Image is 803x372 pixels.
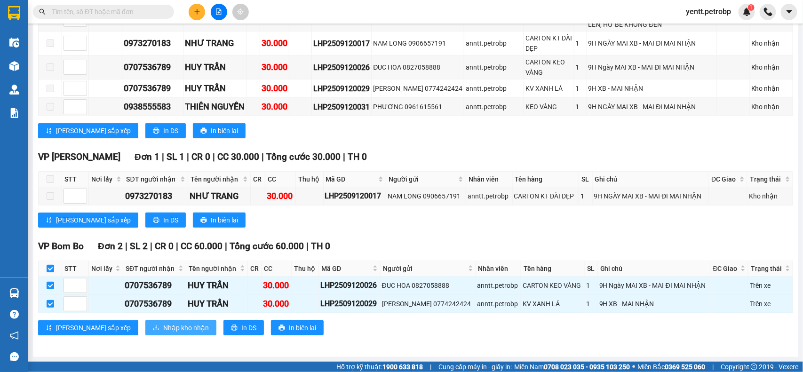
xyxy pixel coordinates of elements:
[336,362,423,372] span: Hỗ trợ kỹ thuật:
[125,279,184,292] div: 0707536789
[576,38,585,48] div: 1
[576,83,585,94] div: 1
[312,79,372,98] td: LHP2509120029
[7,61,68,72] div: 30.000
[62,261,89,277] th: STT
[185,82,245,95] div: HUY TRẦN
[312,98,372,116] td: LHP2509120031
[73,31,137,42] div: HUYỀN
[176,241,178,252] span: |
[678,6,739,17] span: yentt.petrobp
[124,187,189,206] td: 0973270183
[749,191,791,201] div: Kho nhận
[751,102,791,112] div: Kho nhận
[123,277,186,295] td: 0707536789
[319,277,381,295] td: LHP2509120026
[230,241,304,252] span: Tổng cước 60.000
[289,323,316,333] span: In biên lai
[751,263,783,274] span: Trạng thái
[476,261,522,277] th: Nhân viên
[163,323,209,333] span: Nhập kho nhận
[183,79,246,98] td: HUY TRẦN
[135,151,159,162] span: Đơn 1
[46,325,52,332] span: sort-ascending
[313,62,370,73] div: LHP2509120026
[466,62,522,72] div: anntt.petrobp
[751,83,791,94] div: Kho nhận
[98,241,123,252] span: Đơn 2
[262,61,287,74] div: 30.000
[262,261,292,277] th: CC
[187,151,189,162] span: |
[185,61,245,74] div: HUY TRẦN
[193,123,246,138] button: printerIn biên lai
[200,127,207,135] span: printer
[271,320,324,335] button: printerIn biên lai
[594,191,708,201] div: 9H NGÀY MAI XB - MAI ĐI MAI NHẬN
[124,61,182,74] div: 0707536789
[319,295,381,313] td: LHP2509120029
[191,151,210,162] span: CR 0
[586,299,596,309] div: 1
[125,241,127,252] span: |
[38,123,138,138] button: sort-ascending[PERSON_NAME] sắp xếp
[579,172,592,187] th: SL
[749,4,753,11] span: 1
[163,126,178,136] span: In DS
[124,37,182,50] div: 0973270183
[586,280,596,291] div: 1
[326,174,376,184] span: Mã GD
[188,279,246,292] div: HUY TRẦN
[292,261,319,277] th: Thu hộ
[91,263,113,274] span: Nơi lấy
[266,151,341,162] span: Tổng cước 30.000
[320,298,379,309] div: LHP2509120029
[599,299,709,309] div: 9H XB - MAI NHẬN
[122,55,183,79] td: 0707536789
[764,8,772,16] img: phone-icon
[320,279,379,291] div: LHP2509120026
[9,61,19,71] img: warehouse-icon
[438,362,512,372] span: Cung cấp máy in - giấy in:
[388,191,464,201] div: NAM LONG 0906657191
[296,172,324,187] th: Thu hộ
[743,8,751,16] img: icon-new-feature
[91,174,114,184] span: Nơi lấy
[127,174,179,184] span: SĐT người nhận
[265,172,296,187] th: CC
[8,31,67,42] div: THẢO LY
[153,127,159,135] span: printer
[231,325,238,332] span: printer
[382,280,474,291] div: ĐUC HOA 0827058888
[748,4,755,11] sup: 1
[348,151,367,162] span: TH 0
[126,190,187,203] div: 0973270183
[588,83,716,94] div: 9H XB - MAI NHẬN
[130,241,148,252] span: SL 2
[525,33,572,54] div: CARTON KT DÀI DẸP
[477,299,520,309] div: anntt.petrobp
[263,279,290,292] div: 30.000
[430,362,431,372] span: |
[576,102,585,112] div: 1
[785,8,794,16] span: caret-down
[10,310,19,319] span: question-circle
[186,277,248,295] td: HUY TRẦN
[56,126,131,136] span: [PERSON_NAME] sắp xếp
[153,325,159,332] span: download
[9,38,19,47] img: warehouse-icon
[313,101,370,113] div: LHP2509120031
[122,79,183,98] td: 0707536789
[124,100,182,113] div: 0938555583
[262,37,287,50] div: 30.000
[190,190,249,203] div: NHƯ TRANG
[211,4,227,20] button: file-add
[183,98,246,116] td: THIÊN NGUYỄN
[324,187,386,206] td: LHP2509120017
[525,83,572,94] div: KV XANH LÁ
[183,55,246,79] td: HUY TRẦN
[237,8,244,15] span: aim
[52,7,163,17] input: Tìm tên, số ĐT hoặc mã đơn
[150,241,152,252] span: |
[241,323,256,333] span: In DS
